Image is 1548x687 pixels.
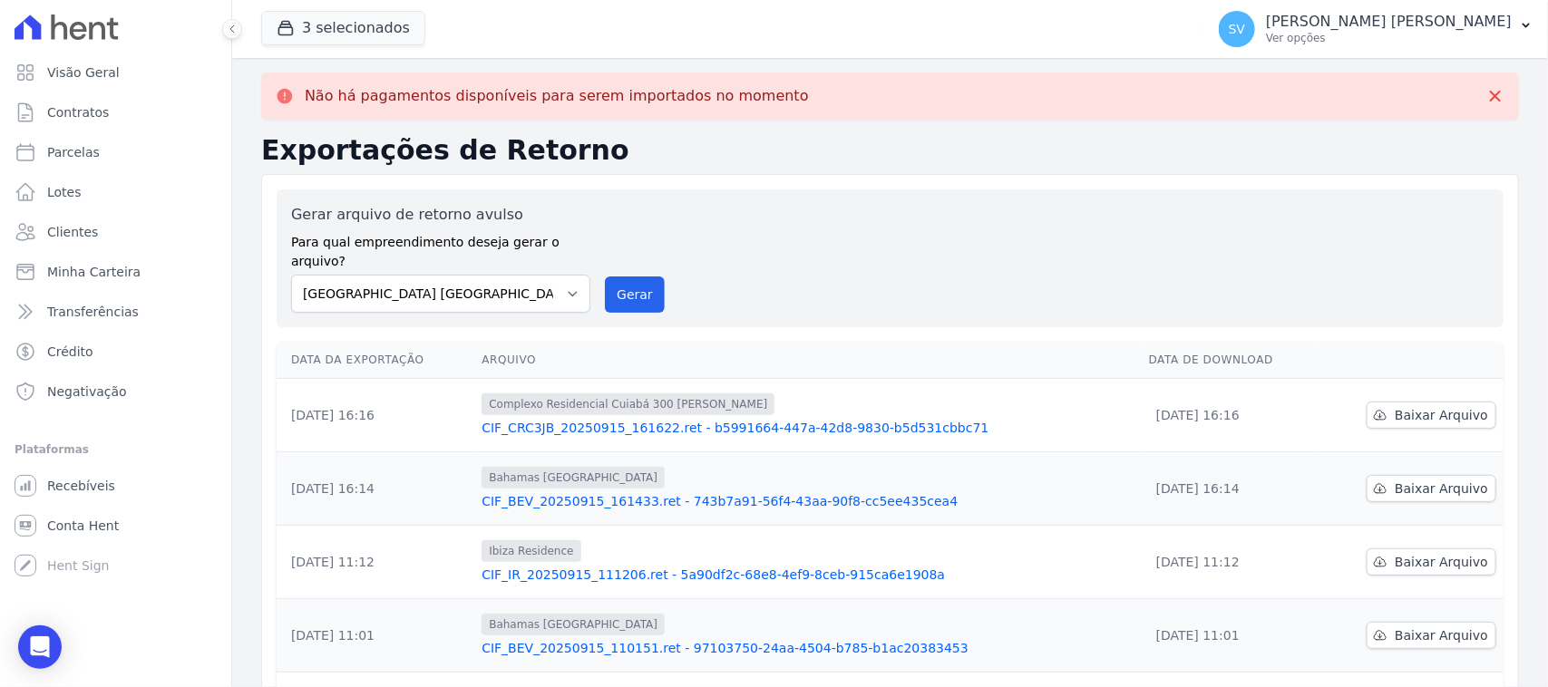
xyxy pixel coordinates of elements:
a: Baixar Arquivo [1367,475,1496,502]
span: Baixar Arquivo [1395,406,1488,424]
th: Arquivo [474,342,1141,379]
a: Clientes [7,214,224,250]
a: Contratos [7,94,224,131]
a: Baixar Arquivo [1367,548,1496,576]
a: Baixar Arquivo [1367,402,1496,429]
th: Data da Exportação [277,342,474,379]
p: Não há pagamentos disponíveis para serem importados no momento [305,87,809,105]
td: [DATE] 16:16 [277,379,474,452]
td: [DATE] 16:14 [1142,452,1319,526]
span: SV [1229,23,1245,35]
span: Conta Hent [47,517,119,535]
h2: Exportações de Retorno [261,134,1519,167]
span: Transferências [47,303,139,321]
td: [DATE] 16:16 [1142,379,1319,452]
label: Gerar arquivo de retorno avulso [291,204,590,226]
span: Negativação [47,382,127,401]
span: Visão Geral [47,63,120,82]
span: Ibiza Residence [482,540,580,562]
button: 3 selecionados [261,11,425,45]
span: Bahamas [GEOGRAPHIC_DATA] [482,467,665,489]
a: Negativação [7,373,224,410]
span: Contratos [47,103,109,121]
a: Minha Carteira [7,254,224,290]
span: Crédito [47,343,93,361]
span: Baixar Arquivo [1395,479,1488,498]
button: SV [PERSON_NAME] [PERSON_NAME] Ver opções [1204,4,1548,54]
a: Recebíveis [7,468,224,504]
span: Lotes [47,183,82,201]
button: Gerar [605,276,665,313]
td: [DATE] 16:14 [277,452,474,526]
div: Open Intercom Messenger [18,625,62,669]
label: Para qual empreendimento deseja gerar o arquivo? [291,226,590,271]
span: Baixar Arquivo [1395,626,1488,644]
span: Bahamas [GEOGRAPHIC_DATA] [482,614,665,635]
td: [DATE] 11:01 [277,599,474,672]
a: Visão Geral [7,54,224,91]
a: Transferências [7,294,224,330]
span: Minha Carteira [47,263,141,281]
a: Baixar Arquivo [1367,622,1496,649]
td: [DATE] 11:12 [277,526,474,599]
a: CIF_IR_20250915_111206.ret - 5a90df2c-68e8-4ef9-8ceb-915ca6e1908a [482,566,1134,584]
a: CIF_CRC3JB_20250915_161622.ret - b5991664-447a-42d8-9830-b5d531cbbc71 [482,419,1134,437]
td: [DATE] 11:01 [1142,599,1319,672]
div: Plataformas [15,439,217,460]
a: CIF_BEV_20250915_161433.ret - 743b7a91-56f4-43aa-90f8-cc5ee435cea4 [482,492,1134,510]
td: [DATE] 11:12 [1142,526,1319,599]
span: Baixar Arquivo [1395,553,1488,571]
a: CIF_BEV_20250915_110151.ret - 97103750-24aa-4504-b785-b1ac20383453 [482,639,1134,657]
p: [PERSON_NAME] [PERSON_NAME] [1266,13,1512,31]
a: Crédito [7,334,224,370]
span: Recebíveis [47,477,115,495]
span: Clientes [47,223,98,241]
p: Ver opções [1266,31,1512,45]
a: Conta Hent [7,508,224,544]
span: Parcelas [47,143,100,161]
th: Data de Download [1142,342,1319,379]
a: Parcelas [7,134,224,170]
span: Complexo Residencial Cuiabá 300 [PERSON_NAME] [482,393,774,415]
a: Lotes [7,174,224,210]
